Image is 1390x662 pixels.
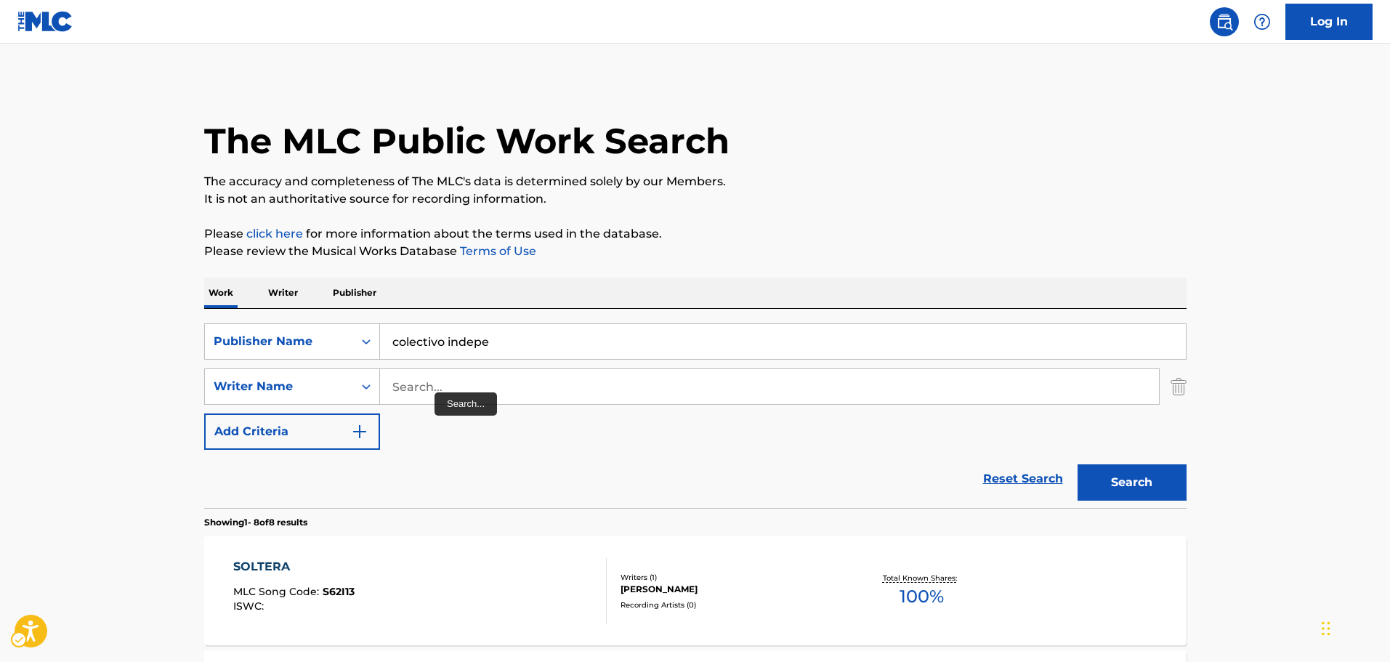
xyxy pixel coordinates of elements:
p: Please review the Musical Works Database [204,243,1187,260]
p: Total Known Shares: [883,573,961,584]
a: click here [246,227,303,241]
a: SOLTERAMLC Song Code:S62I13ISWC:Writers (1)[PERSON_NAME]Recording Artists (0)Total Known Shares:100% [204,536,1187,645]
form: Search Form [204,323,1187,508]
img: MLC Logo [17,11,73,32]
img: 9d2ae6d4665cec9f34b9.svg [351,423,368,440]
span: S62I13 [323,585,355,598]
span: 100 % [900,584,944,610]
img: help [1253,13,1271,31]
a: Terms of Use [457,244,536,258]
img: search [1216,13,1233,31]
img: Delete Criterion [1171,368,1187,405]
iframe: Hubspot Iframe [1317,592,1390,662]
a: Reset Search [976,463,1070,495]
input: Search... [380,369,1159,404]
p: Showing 1 - 8 of 8 results [204,516,307,529]
a: Log In [1285,4,1373,40]
p: Writer [264,278,302,308]
p: Please for more information about the terms used in the database. [204,225,1187,243]
input: Search... [380,324,1186,359]
div: [PERSON_NAME] [621,583,840,596]
div: Writers ( 1 ) [621,572,840,583]
div: Publisher Name [214,333,344,350]
p: The accuracy and completeness of The MLC's data is determined solely by our Members. [204,173,1187,190]
div: Arrastrar [1322,607,1330,650]
p: Publisher [328,278,381,308]
button: Add Criteria [204,413,380,450]
div: Widget de chat [1317,592,1390,662]
span: ISWC : [233,600,267,613]
div: SOLTERA [233,558,355,576]
button: Search [1078,464,1187,501]
p: Work [204,278,238,308]
h1: The MLC Public Work Search [204,119,730,163]
div: Recording Artists ( 0 ) [621,600,840,610]
p: It is not an authoritative source for recording information. [204,190,1187,208]
span: MLC Song Code : [233,585,323,598]
div: Writer Name [214,378,344,395]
